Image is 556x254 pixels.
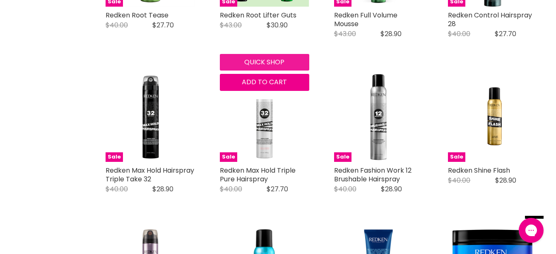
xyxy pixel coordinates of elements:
a: Redken Max Hold Triple Pure Hairspray Redken Max Hold Triple Pure Hairspray Sale [220,72,309,162]
span: Sale [448,152,465,162]
span: $28.90 [381,184,402,194]
a: Redken Max Hold Triple Pure Hairspray [220,166,296,184]
a: Redken Fashion Work 12 Brushable Hairspray [334,166,412,184]
span: $27.70 [267,184,288,194]
span: $43.00 [334,29,356,39]
button: Add to cart [220,74,309,90]
img: Redken Shine Flash [465,72,521,162]
span: Sale [220,152,237,162]
iframe: Gorgias live chat messenger [515,215,548,246]
span: $27.70 [152,20,174,30]
img: Redken Max Hold Triple Pure Hairspray [220,72,309,162]
span: $28.90 [380,29,402,39]
span: Sale [106,152,123,162]
span: $30.90 [267,20,288,30]
button: Quick shop [220,54,309,71]
a: Redken Max Hold Hairspray Triple Take 32 [106,166,194,184]
span: $40.00 [448,176,470,185]
img: Redken Max Hold Hairspray Triple Take 32 [106,72,195,162]
img: Redken Fashion Work 12 Brushable Hairspray [334,72,424,162]
span: $28.90 [152,184,173,194]
span: $40.00 [220,184,242,194]
span: Sale [334,152,351,162]
span: $43.00 [220,20,242,30]
span: $40.00 [448,29,470,39]
span: $40.00 [106,20,128,30]
a: Redken Root Lifter Guts [220,10,296,20]
a: Redken Fashion Work 12 Brushable Hairspray Redken Fashion Work 12 Brushable Hairspray Sale [334,72,424,162]
span: $28.90 [495,176,516,185]
a: Redken Full Volume Mousse [334,10,397,29]
a: Redken Root Tease [106,10,168,20]
a: Redken Shine Flash [448,166,510,175]
span: $27.70 [495,29,516,39]
a: Redken Control Hairspray 28 [448,10,532,29]
a: Redken Shine Flash Sale [448,72,537,162]
span: $40.00 [334,184,356,194]
span: $40.00 [106,184,128,194]
span: Add to cart [242,77,287,87]
a: Redken Max Hold Hairspray Triple Take 32 Redken Max Hold Hairspray Triple Take 32 Sale [106,72,195,162]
